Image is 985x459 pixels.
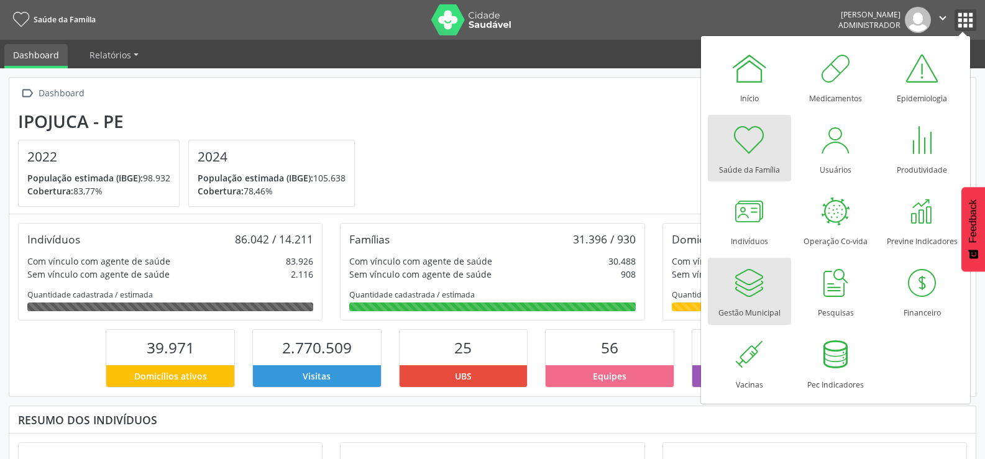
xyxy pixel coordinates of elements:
[454,337,472,358] span: 25
[198,172,313,184] span: População estimada (IBGE):
[18,413,967,427] div: Resumo dos indivíduos
[708,186,791,253] a: Indivíduos
[794,43,877,110] a: Medicamentos
[18,111,364,132] div: Ipojuca - PE
[349,232,390,246] div: Famílias
[134,370,207,383] span: Domicílios ativos
[708,330,791,396] a: Vacinas
[27,184,170,198] p: 83,77%
[838,20,900,30] span: Administrador
[601,337,618,358] span: 56
[349,255,492,268] div: Com vínculo com agente de saúde
[608,255,636,268] div: 30.488
[905,7,931,33] img: img
[349,268,492,281] div: Sem vínculo com agente de saúde
[18,84,36,102] i: 
[27,149,170,165] h4: 2022
[147,337,195,358] span: 39.971
[936,11,950,25] i: 
[27,185,73,197] span: Cobertura:
[708,258,791,324] a: Gestão Municipal
[881,258,964,324] a: Financeiro
[9,9,96,30] a: Saúde da Família
[881,43,964,110] a: Epidemiologia
[27,268,170,281] div: Sem vínculo com agente de saúde
[961,187,985,271] button: Feedback - Mostrar pesquisa
[708,115,791,181] a: Saúde da Família
[794,115,877,181] a: Usuários
[198,184,346,198] p: 78,46%
[968,199,979,243] span: Feedback
[794,330,877,396] a: Pec Indicadores
[27,255,170,268] div: Com vínculo com agente de saúde
[235,232,313,246] div: 86.042 / 14.211
[672,289,958,300] div: Quantidade cadastrada / estimada
[27,172,143,184] span: População estimada (IBGE):
[955,9,976,31] button: apps
[794,186,877,253] a: Operação Co-vida
[89,49,131,61] span: Relatórios
[708,43,791,110] a: Início
[18,84,86,102] a:  Dashboard
[303,370,331,383] span: Visitas
[881,186,964,253] a: Previne Indicadores
[931,7,955,33] button: 
[455,370,472,383] span: UBS
[621,268,636,281] div: 908
[198,185,244,197] span: Cobertura:
[881,115,964,181] a: Produtividade
[4,44,68,68] a: Dashboard
[27,289,313,300] div: Quantidade cadastrada / estimada
[198,149,346,165] h4: 2024
[27,171,170,184] p: 98.932
[34,14,96,25] span: Saúde da Família
[349,289,635,300] div: Quantidade cadastrada / estimada
[286,255,313,268] div: 83.926
[794,258,877,324] a: Pesquisas
[27,232,80,246] div: Indivíduos
[81,44,147,66] a: Relatórios
[672,268,814,281] div: Sem vínculo com agente de saúde
[838,9,900,20] div: [PERSON_NAME]
[291,268,313,281] div: 2.116
[573,232,636,246] div: 31.396 / 930
[672,232,723,246] div: Domicílios
[593,370,626,383] span: Equipes
[36,84,86,102] div: Dashboard
[198,171,346,184] p: 105.638
[672,255,815,268] div: Com vínculo com agente de saúde
[282,337,352,358] span: 2.770.509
